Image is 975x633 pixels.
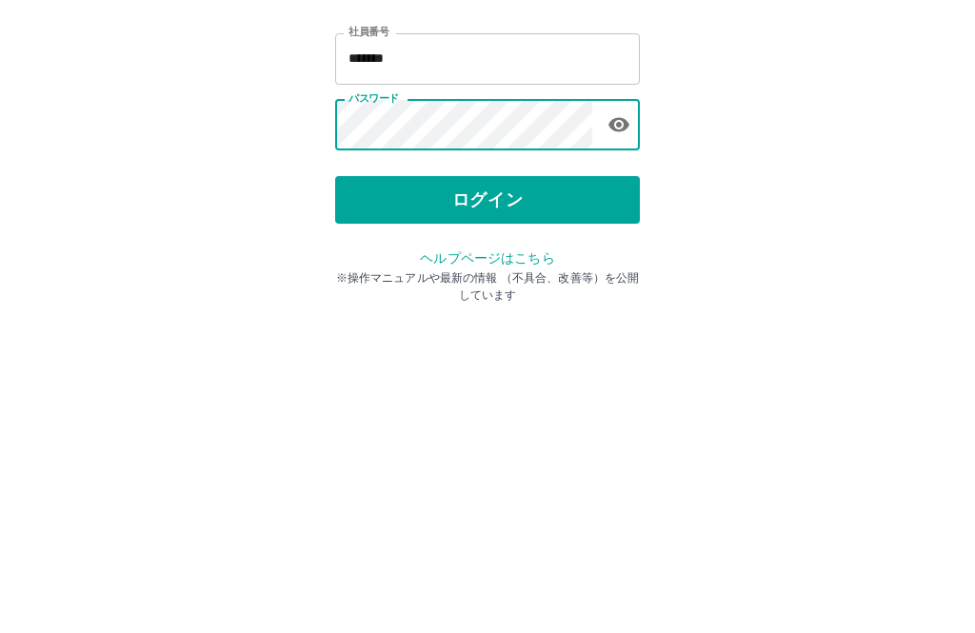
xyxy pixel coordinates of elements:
label: 社員番号 [348,178,388,192]
h2: ログイン [426,120,550,156]
p: ※操作マニュアルや最新の情報 （不具合、改善等）を公開しています [335,423,640,457]
label: パスワード [348,245,399,259]
button: ログイン [335,329,640,377]
a: ヘルプページはこちら [420,404,554,419]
